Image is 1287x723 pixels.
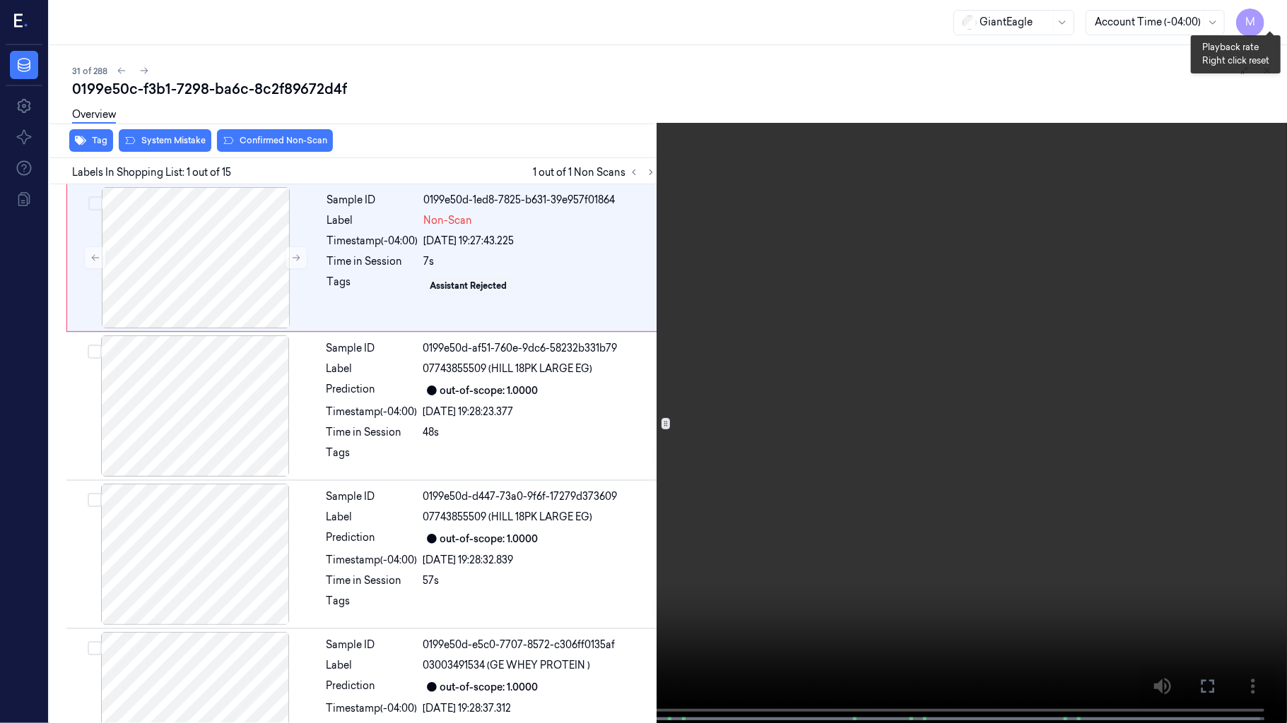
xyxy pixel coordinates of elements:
[430,280,507,292] div: Assistant Rejected
[327,382,418,399] div: Prediction
[327,594,418,616] div: Tags
[88,641,102,655] button: Select row
[69,129,113,152] button: Tag
[327,638,418,652] div: Sample ID
[423,638,657,652] div: 0199e50d-e5c0-7707-8572-c306ff0135af
[88,196,102,210] button: Select row
[327,701,418,716] div: Timestamp (-04:00)
[327,341,418,356] div: Sample ID
[423,425,657,440] div: 48s
[327,489,418,504] div: Sample ID
[327,213,418,228] div: Label
[72,65,107,77] span: 31 of 288
[1236,8,1264,37] button: M
[327,425,418,440] div: Time in Session
[327,510,418,525] div: Label
[423,489,657,504] div: 0199e50d-d447-73a0-9f6f-17279d373609
[423,701,657,716] div: [DATE] 19:28:37.312
[424,234,656,249] div: [DATE] 19:27:43.225
[327,405,418,419] div: Timestamp (-04:00)
[440,532,539,546] div: out-of-scope: 1.0000
[217,129,333,152] button: Confirmed Non-Scan
[424,193,656,208] div: 0199e50d-1ed8-7825-b631-39e957f01864
[423,658,591,673] span: 03003491534 (GE WHEY PROTEIN )
[88,493,102,507] button: Select row
[423,405,657,419] div: [DATE] 19:28:23.377
[440,383,539,398] div: out-of-scope: 1.0000
[423,573,657,588] div: 57s
[327,530,418,547] div: Prediction
[423,553,657,568] div: [DATE] 19:28:32.839
[423,341,657,356] div: 0199e50d-af51-760e-9dc6-58232b331b79
[440,680,539,695] div: out-of-scope: 1.0000
[72,79,1276,99] div: 0199e50c-f3b1-7298-ba6c-8c2f89672d4f
[327,193,418,208] div: Sample ID
[533,164,659,181] span: 1 out of 1 Non Scans
[424,254,656,269] div: 7s
[72,165,231,180] span: Labels In Shopping List: 1 out of 15
[327,573,418,588] div: Time in Session
[424,213,473,228] span: Non-Scan
[327,275,418,297] div: Tags
[72,107,116,124] a: Overview
[423,510,593,525] span: 07743855509 (HILL 18PK LARGE EG)
[88,345,102,359] button: Select row
[327,234,418,249] div: Timestamp (-04:00)
[327,658,418,673] div: Label
[327,361,418,376] div: Label
[327,553,418,568] div: Timestamp (-04:00)
[119,129,211,152] button: System Mistake
[327,446,418,468] div: Tags
[327,254,418,269] div: Time in Session
[327,679,418,695] div: Prediction
[423,361,593,376] span: 07743855509 (HILL 18PK LARGE EG)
